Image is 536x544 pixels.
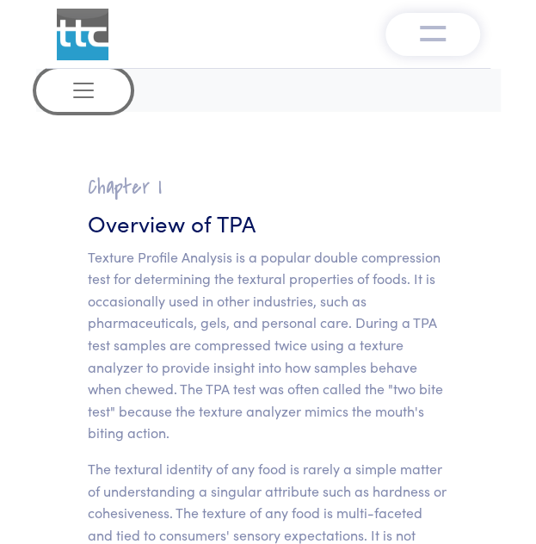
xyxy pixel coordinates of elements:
img: ttc_logo_1x1_v1.0.png [57,9,108,60]
img: menu-v1.0.png [420,22,446,42]
button: Toggle navigation [36,69,131,112]
h3: Overview of TPA [88,207,449,238]
h2: Chapter I [88,174,449,201]
p: Texture Profile Analysis is a popular double compression test for determining the textural proper... [88,246,449,444]
button: Toggle navigation [385,13,480,56]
